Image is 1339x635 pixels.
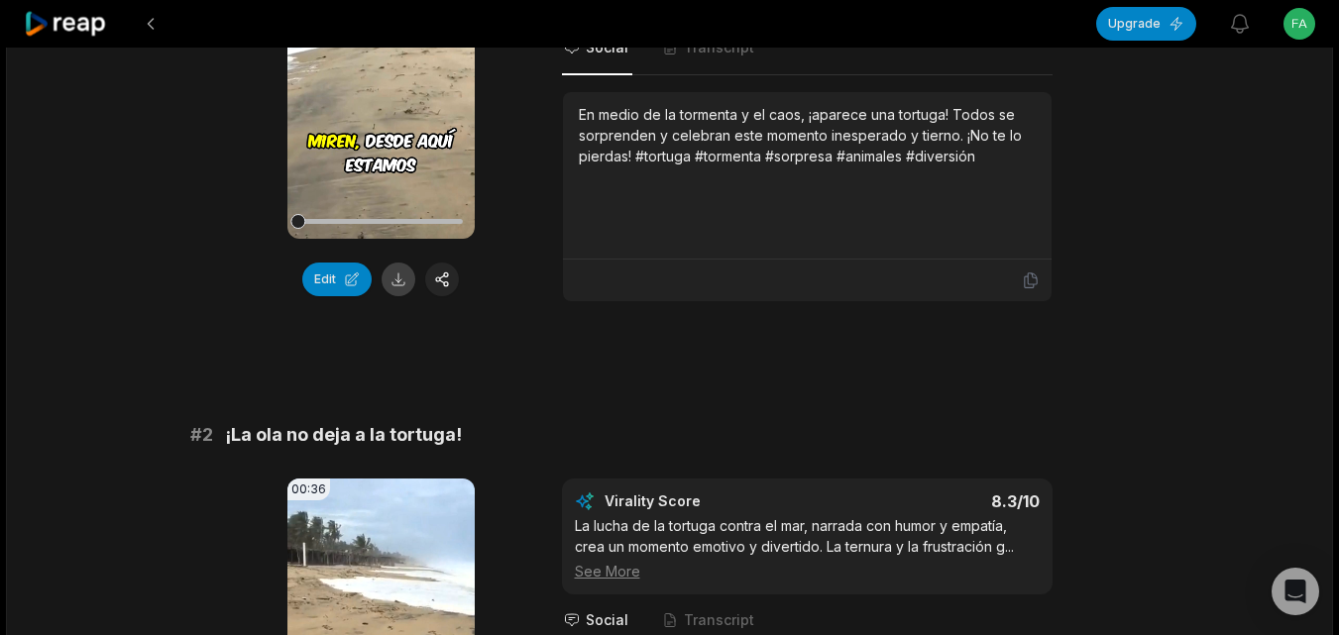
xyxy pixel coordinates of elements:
[684,38,754,57] span: Transcript
[684,610,754,630] span: Transcript
[225,421,462,449] span: ¡La ola no deja a la tortuga!
[579,104,1036,166] div: En medio de la tormenta y el caos, ¡aparece una tortuga! Todos se sorprenden y celebran este mome...
[605,491,818,511] div: Virality Score
[575,515,1040,582] div: La lucha de la tortuga contra el mar, narrada con humor y empatía, crea un momento emotivo y dive...
[586,38,628,57] span: Social
[1272,568,1319,615] div: Open Intercom Messenger
[586,610,628,630] span: Social
[575,561,1040,582] div: See More
[302,263,372,296] button: Edit
[827,491,1040,511] div: 8.3 /10
[562,22,1053,75] nav: Tabs
[1096,7,1196,41] button: Upgrade
[190,421,213,449] span: # 2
